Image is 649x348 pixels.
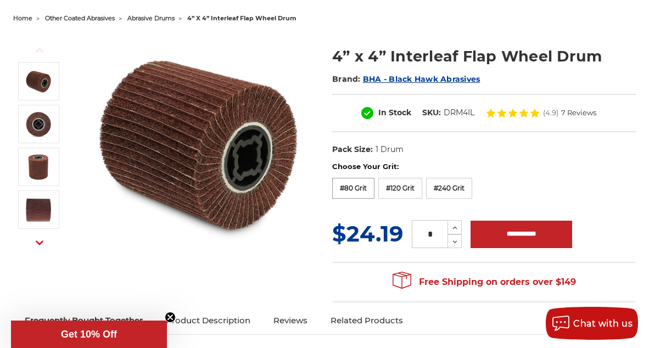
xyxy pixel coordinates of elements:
[332,161,636,172] label: Choose Your Grit:
[89,34,309,254] img: 4 inch interleaf flap wheel drum
[13,14,32,22] a: home
[25,196,52,223] img: 4” x 4” Interleaf Flap Wheel Drum
[127,14,175,22] a: abrasive drums
[422,107,441,119] dt: SKU:
[332,220,403,247] span: $24.19
[25,153,52,181] img: 4 inch flap wheel surface conditioning combo
[543,109,558,116] span: (4.9)
[393,271,576,293] span: Free Shipping on orders over $149
[45,14,115,22] a: other coated abrasives
[165,312,176,323] button: Close teaser
[26,38,53,62] button: Previous
[319,308,415,333] a: Related Products
[11,321,167,348] div: Get 10% OffClose teaser
[376,144,404,155] dd: 1 Drum
[561,109,596,116] span: 7 Reviews
[13,308,154,333] a: Frequently Bought Together
[154,308,262,333] a: Product Description
[25,68,52,95] img: 4 inch interleaf flap wheel drum
[61,329,117,340] span: Get 10% Off
[363,74,480,84] a: BHA - Black Hawk Abrasives
[26,231,53,255] button: Next
[546,307,638,340] button: Chat with us
[25,110,52,138] img: 4 inch interleaf flap wheel quad key arbor
[378,108,411,117] span: In Stock
[332,144,373,155] dt: Pack Size:
[332,74,361,84] span: Brand:
[444,107,474,119] dd: DRM4IL
[262,308,319,333] a: Reviews
[187,14,296,22] span: 4” x 4” interleaf flap wheel drum
[573,318,633,329] span: Chat with us
[332,46,636,67] h1: 4” x 4” Interleaf Flap Wheel Drum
